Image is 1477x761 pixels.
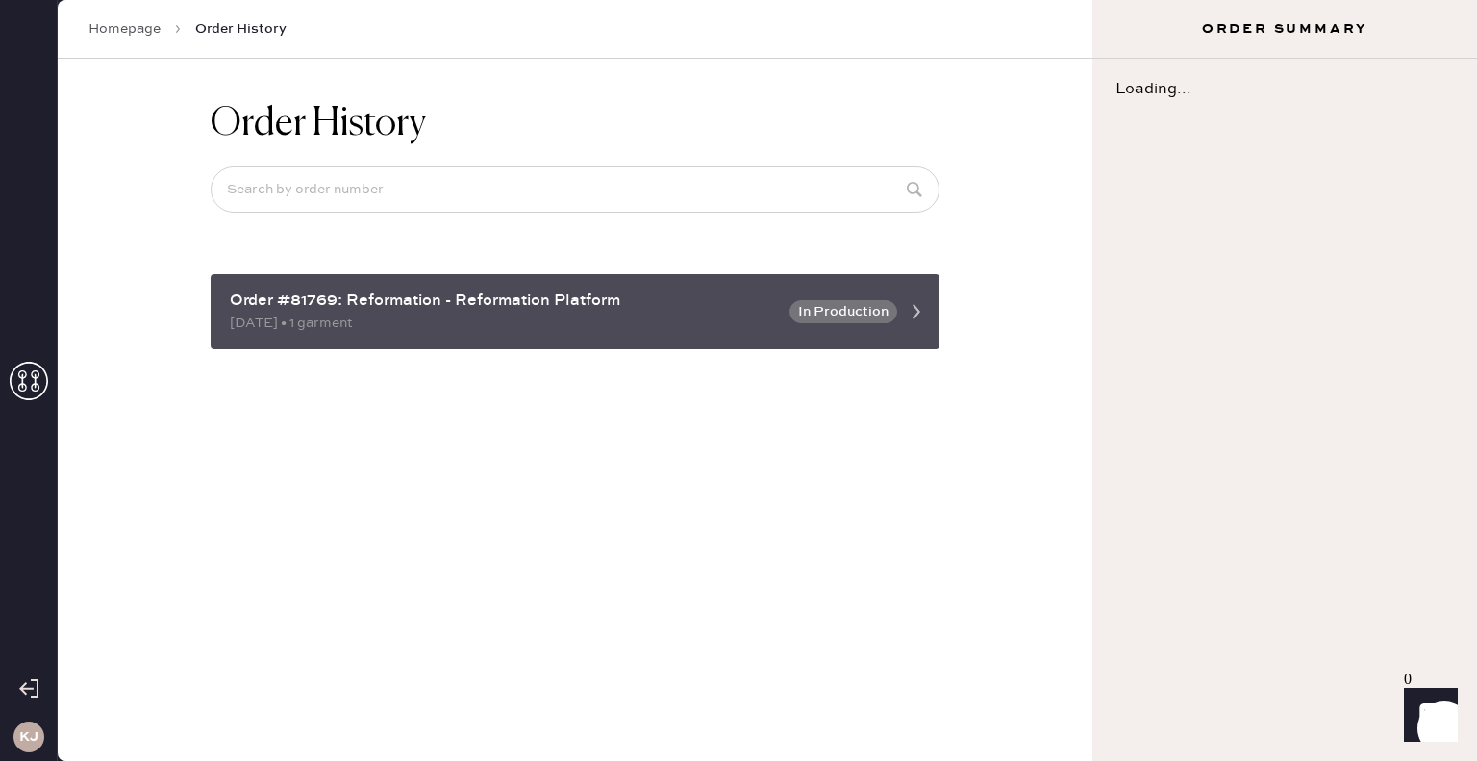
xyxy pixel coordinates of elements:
div: [DATE] • 1 garment [230,313,778,334]
h1: Order History [211,101,426,147]
iframe: Front Chat [1386,674,1468,757]
span: Order History [195,19,287,38]
h3: Order Summary [1092,19,1477,38]
a: Homepage [88,19,161,38]
button: In Production [789,300,897,323]
div: Loading... [1092,59,1477,120]
input: Search by order number [211,166,939,213]
h3: KJ [19,730,38,744]
div: Order #81769: Reformation - Reformation Platform [230,290,778,313]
